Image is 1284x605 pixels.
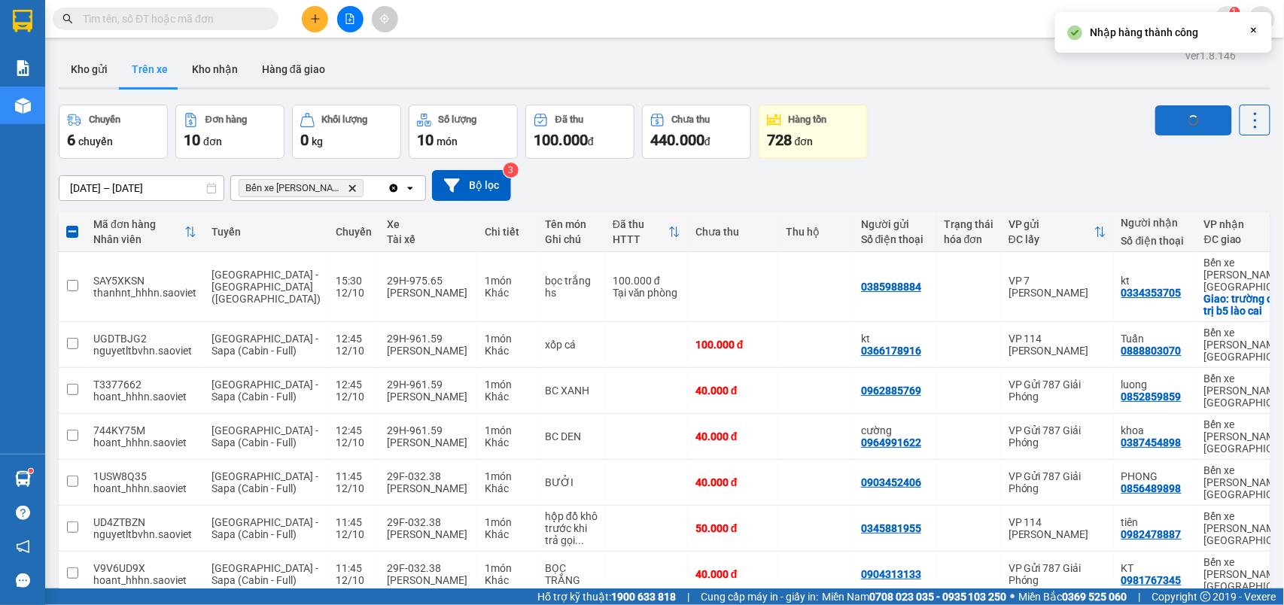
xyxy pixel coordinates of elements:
[372,6,398,32] button: aim
[1121,424,1189,436] div: khoa
[613,287,680,299] div: Tại văn phòng
[1009,516,1106,540] div: VP 114 [PERSON_NAME]
[387,482,470,494] div: [PERSON_NAME]
[322,114,368,125] div: Khối lượng
[545,385,598,397] div: BC XANH
[1121,516,1189,528] div: tiên
[1121,379,1189,391] div: luong
[417,131,434,149] span: 10
[59,51,120,87] button: Kho gửi
[387,345,470,357] div: [PERSON_NAME]
[485,470,530,482] div: 1 món
[861,385,921,397] div: 0962885769
[239,179,364,197] span: Bến xe Trung tâm Lào Cai, close by backspace
[1001,212,1114,252] th: Toggle SortBy
[861,345,921,357] div: 0366178916
[211,562,318,586] span: [GEOGRAPHIC_DATA] - Sapa (Cabin - Full)
[211,269,321,305] span: [GEOGRAPHIC_DATA] - [GEOGRAPHIC_DATA] ([GEOGRAPHIC_DATA])
[861,522,921,534] div: 0345881955
[15,60,31,76] img: solution-icon
[387,574,470,586] div: [PERSON_NAME]
[1009,470,1106,494] div: VP Gửi 787 Giải Phóng
[336,562,372,574] div: 11:45
[1091,24,1199,41] div: Nhập hàng thành công
[1230,7,1240,17] sup: 1
[336,516,372,528] div: 11:45
[504,163,519,178] sup: 3
[387,424,470,436] div: 29H-961.59
[613,233,668,245] div: HTTT
[93,436,196,448] div: hoant_hhhn.saoviet
[336,379,372,391] div: 12:45
[1011,594,1015,600] span: ⚪️
[672,114,710,125] div: Chưa thu
[336,345,372,357] div: 12/10
[687,588,689,605] span: |
[537,588,676,605] span: Hỗ trợ kỹ thuật:
[1121,345,1182,357] div: 0888803070
[93,233,184,245] div: Nhân viên
[1121,391,1182,403] div: 0852859859
[642,105,751,159] button: Chưa thu440.000đ
[59,105,168,159] button: Chuyến6chuyến
[180,51,250,87] button: Kho nhận
[250,51,337,87] button: Hàng đã giao
[300,131,309,149] span: 0
[545,339,598,351] div: xốp cá
[485,287,530,299] div: Khác
[485,345,530,357] div: Khác
[312,135,323,147] span: kg
[211,226,321,238] div: Tuyến
[545,562,598,586] div: BỌC TRẮNG
[759,105,868,159] button: Hàng tồn728đơn
[1009,333,1106,357] div: VP 114 [PERSON_NAME]
[387,218,470,230] div: Xe
[861,333,929,345] div: kt
[16,540,30,554] span: notification
[387,391,470,403] div: [PERSON_NAME]
[93,516,196,528] div: UD4ZTBZN
[485,574,530,586] div: Khác
[869,591,1007,603] strong: 0708 023 035 - 0935 103 250
[695,339,771,351] div: 100.000 đ
[387,528,470,540] div: [PERSON_NAME]
[1121,436,1182,448] div: 0387454898
[205,114,247,125] div: Đơn hàng
[367,181,368,196] input: Selected Bến xe Trung tâm Lào Cai.
[1083,9,1215,28] span: luongtv_bxtt.saoviet
[387,470,470,482] div: 29F-032.38
[485,275,530,287] div: 1 món
[211,424,318,448] span: [GEOGRAPHIC_DATA] - Sapa (Cabin - Full)
[1009,233,1094,245] div: ĐC lấy
[93,574,196,586] div: hoant_hhhn.saoviet
[175,105,284,159] button: Đơn hàng10đơn
[1155,105,1232,135] button: loading Nhập hàng
[1009,379,1106,403] div: VP Gửi 787 Giải Phóng
[545,218,598,230] div: Tên món
[485,562,530,574] div: 1 món
[16,506,30,520] span: question-circle
[1121,217,1189,229] div: Người nhận
[387,233,470,245] div: Tài xế
[29,469,33,473] sup: 1
[336,275,372,287] div: 15:30
[89,114,120,125] div: Chuyến
[336,574,372,586] div: 12/10
[1139,588,1141,605] span: |
[93,482,196,494] div: hoant_hhhn.saoviet
[1249,6,1275,32] button: caret-down
[336,528,372,540] div: 12/10
[437,135,458,147] span: món
[525,105,634,159] button: Đã thu100.000đ
[1121,562,1189,574] div: KT
[795,135,814,147] span: đơn
[822,588,1007,605] span: Miền Nam
[1121,482,1182,494] div: 0856489898
[485,333,530,345] div: 1 món
[310,14,321,24] span: plus
[16,573,30,588] span: message
[67,131,75,149] span: 6
[245,182,342,194] span: Bến xe Trung tâm Lào Cai
[789,114,827,125] div: Hàng tồn
[93,470,196,482] div: 1USW8Q35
